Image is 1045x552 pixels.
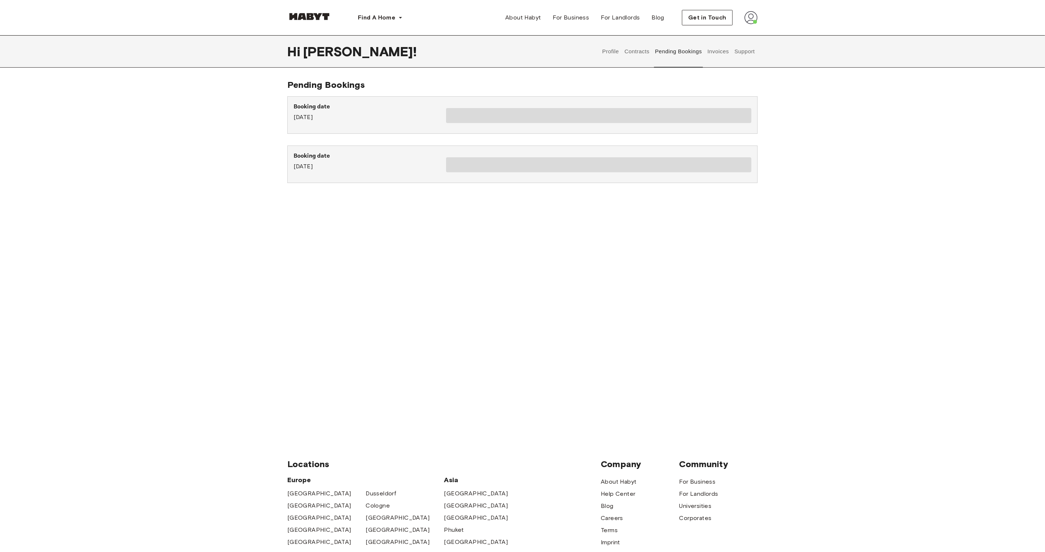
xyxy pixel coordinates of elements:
[499,10,547,25] a: About Habyt
[601,526,618,535] a: Terms
[287,538,351,546] a: [GEOGRAPHIC_DATA]
[505,13,541,22] span: About Habyt
[287,513,351,522] a: [GEOGRAPHIC_DATA]
[646,10,671,25] a: Blog
[287,526,351,534] a: [GEOGRAPHIC_DATA]
[294,152,446,161] p: Booking date
[679,490,718,498] a: For Landlords
[679,477,716,486] a: For Business
[682,10,733,25] button: Get in Touch
[352,10,409,25] button: Find A Home
[679,502,712,510] a: Universities
[444,489,508,498] a: [GEOGRAPHIC_DATA]
[287,459,601,470] span: Locations
[601,514,623,523] a: Careers
[444,513,508,522] a: [GEOGRAPHIC_DATA]
[601,490,635,498] a: Help Center
[547,10,595,25] a: For Business
[601,502,614,510] a: Blog
[287,79,365,90] span: Pending Bookings
[707,35,730,68] button: Invoices
[595,10,646,25] a: For Landlords
[287,44,303,59] span: Hi
[444,501,508,510] a: [GEOGRAPHIC_DATA]
[366,538,430,546] a: [GEOGRAPHIC_DATA]
[679,459,758,470] span: Community
[652,13,665,22] span: Blog
[366,489,396,498] a: Dusseldorf
[688,13,726,22] span: Get in Touch
[553,13,589,22] span: For Business
[444,476,522,484] span: Asia
[733,35,756,68] button: Support
[294,103,446,111] p: Booking date
[366,526,430,534] a: [GEOGRAPHIC_DATA]
[624,35,650,68] button: Contracts
[601,477,636,486] a: About Habyt
[601,459,679,470] span: Company
[366,513,430,522] a: [GEOGRAPHIC_DATA]
[600,35,758,68] div: user profile tabs
[287,476,444,484] span: Europe
[303,44,417,59] span: [PERSON_NAME] !
[444,538,508,546] a: [GEOGRAPHIC_DATA]
[287,489,351,498] a: [GEOGRAPHIC_DATA]
[358,13,395,22] span: Find A Home
[444,526,464,534] a: Phuket
[654,35,703,68] button: Pending Bookings
[601,538,620,547] a: Imprint
[294,152,446,171] div: [DATE]
[679,514,712,523] a: Corporates
[601,35,620,68] button: Profile
[287,13,331,20] img: Habyt
[294,103,446,122] div: [DATE]
[366,501,390,510] a: Cologne
[744,11,758,24] img: avatar
[601,13,640,22] span: For Landlords
[287,501,351,510] a: [GEOGRAPHIC_DATA]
